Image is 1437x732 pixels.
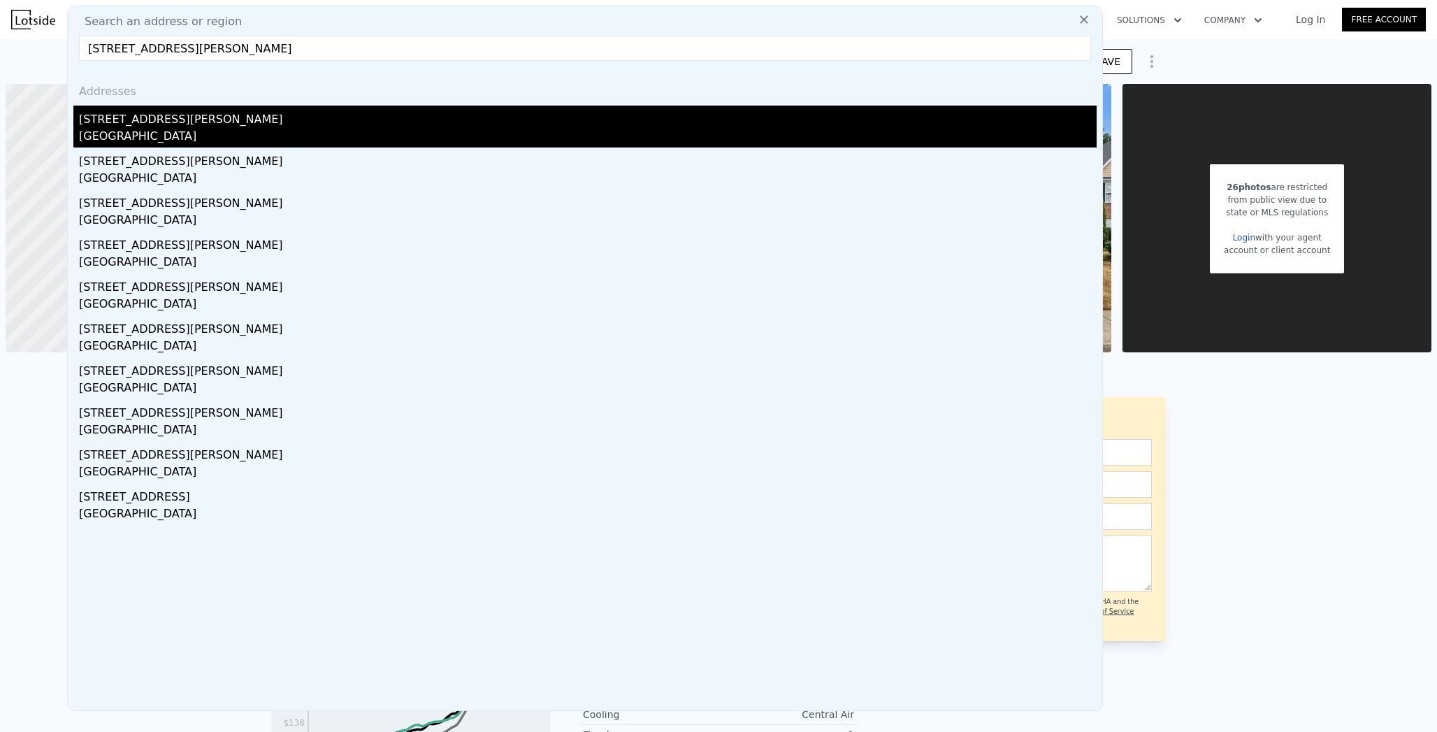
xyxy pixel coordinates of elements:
div: are restricted [1224,181,1330,194]
div: [GEOGRAPHIC_DATA] [79,254,1097,273]
button: Show Options [1138,48,1166,76]
img: Lotside [11,10,55,29]
span: Search an address or region [73,13,242,30]
a: Login [1233,233,1255,243]
div: [GEOGRAPHIC_DATA] [79,464,1097,483]
div: [GEOGRAPHIC_DATA] [79,380,1097,399]
div: state or MLS regulations [1224,206,1330,219]
div: account or client account [1224,244,1330,257]
span: with your agent [1255,233,1322,243]
div: [GEOGRAPHIC_DATA] [79,128,1097,148]
div: [GEOGRAPHIC_DATA] [79,170,1097,189]
button: SAVE [1083,49,1132,74]
div: from public view due to [1224,194,1330,206]
div: [GEOGRAPHIC_DATA] [79,338,1097,357]
button: Solutions [1106,8,1193,33]
div: [STREET_ADDRESS][PERSON_NAME] [79,399,1097,422]
div: [STREET_ADDRESS] [79,483,1097,505]
span: 26 photos [1227,182,1271,192]
div: [STREET_ADDRESS][PERSON_NAME] [79,273,1097,296]
div: [GEOGRAPHIC_DATA] [79,296,1097,315]
div: Addresses [73,72,1097,106]
input: Enter an address, city, region, neighborhood or zip code [79,36,1091,61]
button: Company [1193,8,1273,33]
div: Cooling [583,708,718,722]
a: Log In [1279,13,1342,27]
div: [STREET_ADDRESS][PERSON_NAME] [79,441,1097,464]
div: [STREET_ADDRESS][PERSON_NAME] [79,189,1097,212]
tspan: $138 [283,718,305,728]
div: [GEOGRAPHIC_DATA] [79,212,1097,231]
div: [GEOGRAPHIC_DATA] [79,422,1097,441]
div: [STREET_ADDRESS][PERSON_NAME] [79,357,1097,380]
div: Central Air [718,708,854,722]
div: [GEOGRAPHIC_DATA] [79,505,1097,525]
a: Terms of Service [1078,608,1134,615]
div: [STREET_ADDRESS][PERSON_NAME] [79,148,1097,170]
div: [STREET_ADDRESS][PERSON_NAME] [79,315,1097,338]
a: Free Account [1342,8,1426,31]
div: [STREET_ADDRESS][PERSON_NAME] [79,231,1097,254]
div: [STREET_ADDRESS][PERSON_NAME] [79,106,1097,128]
